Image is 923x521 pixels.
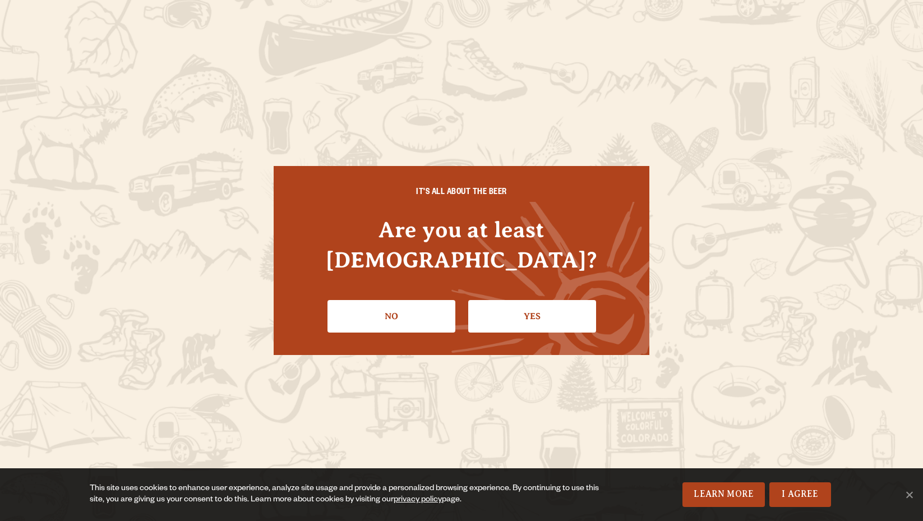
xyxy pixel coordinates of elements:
a: I Agree [769,482,831,507]
a: privacy policy [394,496,442,505]
div: This site uses cookies to enhance user experience, analyze site usage and provide a personalized ... [90,483,610,506]
h4: Are you at least [DEMOGRAPHIC_DATA]? [296,215,627,274]
h6: IT'S ALL ABOUT THE BEER [296,188,627,199]
a: No [327,300,455,333]
a: Learn More [682,482,765,507]
span: No [903,489,915,500]
a: Confirm I'm 21 or older [468,300,596,333]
